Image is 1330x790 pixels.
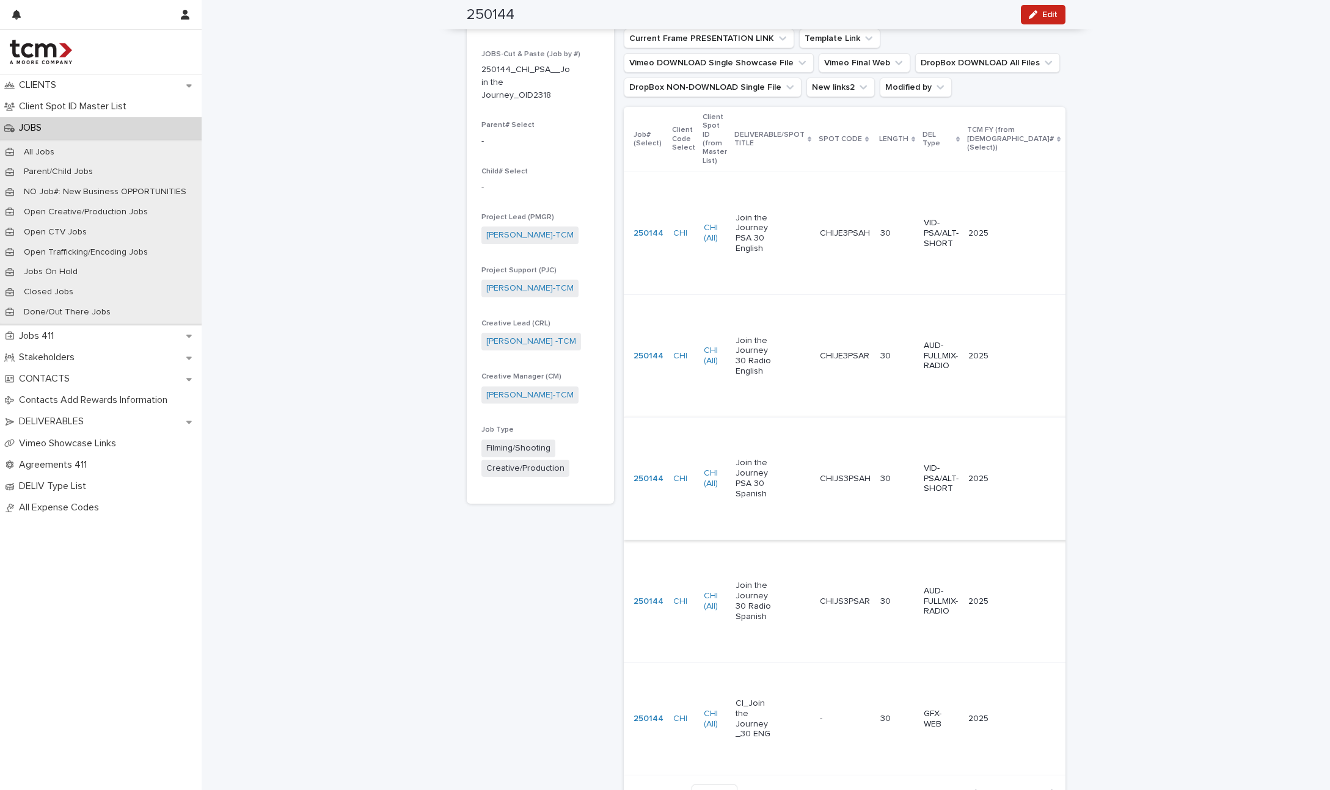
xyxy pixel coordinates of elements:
[924,463,959,494] p: VID-PSA/ALT-SHORT
[734,128,805,151] p: DELIVERABLE/SPOT TITLE
[634,228,663,239] a: 250144
[481,51,580,58] span: JOBS-Cut & Paste (Job by #)
[624,29,794,48] button: Current Frame PRESENTATION LINK
[736,581,772,621] p: Join the Journey 30 Radio Spanish
[486,229,574,242] a: [PERSON_NAME]-TCM
[481,426,514,433] span: Job Type
[967,123,1054,154] p: TCM FY (from [DEMOGRAPHIC_DATA]# (Select))
[481,135,599,148] p: -
[14,438,126,449] p: Vimeo Showcase Links
[634,474,663,484] a: 250144
[14,247,158,258] p: Open Trafficking/Encoding Jobs
[481,214,554,221] span: Project Lead (PMGR)
[704,468,726,489] a: CHI (All)
[880,228,914,239] p: 30
[634,714,663,724] a: 250144
[880,714,914,724] p: 30
[481,460,569,477] span: Creative/Production
[924,709,959,730] p: GFX-WEB
[14,307,120,317] p: Done/Out There Jobs
[14,287,83,297] p: Closed Jobs
[481,168,528,175] span: Child# Select
[799,29,880,48] button: Template Link
[736,458,772,499] p: Join the Journey PSA 30 Spanish
[14,167,103,177] p: Parent/Child Jobs
[704,346,726,366] a: CHI (All)
[14,122,51,134] p: JOBS
[672,123,695,154] p: Client Code Select
[968,351,1004,361] p: 2025
[703,111,727,168] p: Client Spot ID (from Master List)
[704,709,726,730] a: CHI (All)
[10,40,72,64] img: 4hMmSqQkux38exxPVZHQ
[673,228,687,239] a: CHI
[14,373,79,385] p: CONTACTS
[481,440,555,457] span: Filming/Shooting
[14,207,158,217] p: Open Creative/Production Jobs
[820,471,873,484] p: CHIJS3PSAH
[924,586,959,617] p: AUD-FULLMIX-RADIO
[14,79,66,91] p: CLIENTS
[14,480,96,492] p: DELIV Type List
[673,596,687,607] a: CHI
[486,389,574,402] a: [PERSON_NAME]-TCM
[481,121,535,129] span: Parent# Select
[736,213,772,254] p: Join the Journey PSA 30 English
[924,218,959,248] p: VID-PSA/ALT-SHORT
[673,474,687,484] a: CHI
[14,187,196,197] p: NO Job#: New Business OPPORTUNITIES
[923,128,953,151] p: DEL Type
[1042,10,1058,19] span: Edit
[819,132,862,146] p: SPOT CODE
[704,223,726,244] a: CHI (All)
[481,181,599,194] p: -
[968,228,1004,239] p: 2025
[624,53,814,73] button: Vimeo DOWNLOAD Single Showcase File
[968,596,1004,607] p: 2025
[820,226,872,239] p: CHIJE3PSAH
[634,596,663,607] a: 250144
[14,147,64,158] p: All Jobs
[467,6,514,24] h2: 250144
[806,78,875,97] button: New links2
[14,459,97,471] p: Agreements 411
[14,352,84,363] p: Stakeholders
[481,373,561,380] span: Creative Manager (CM)
[880,596,914,607] p: 30
[736,698,772,739] p: CI_Join the Journey_30 ENG
[486,335,576,348] a: [PERSON_NAME] -TCM
[14,330,64,342] p: Jobs 411
[486,282,574,295] a: [PERSON_NAME]-TCM
[481,267,557,274] span: Project Support (PJC)
[1021,5,1065,24] button: Edit
[880,351,914,361] p: 30
[673,714,687,724] a: CHI
[819,53,910,73] button: Vimeo Final Web
[14,416,93,427] p: DELIVERABLES
[14,394,177,406] p: Contacts Add Rewards Information
[481,320,550,327] span: Creative Lead (CRL)
[880,474,914,484] p: 30
[820,711,825,724] p: -
[915,53,1060,73] button: DropBox DOWNLOAD All Files
[879,132,908,146] p: LENGTH
[924,341,959,371] p: AUD-FULLMIX-RADIO
[481,63,570,101] p: 250144_CHI_PSA__Join the Journey_OID2318
[968,714,1004,724] p: 2025
[968,474,1004,484] p: 2025
[634,128,665,151] p: Job# (Select)
[14,101,136,112] p: Client Spot ID Master List
[704,591,726,612] a: CHI (All)
[14,267,87,277] p: Jobs On Hold
[624,78,802,97] button: DropBox NON-DOWNLOAD Single File
[880,78,952,97] button: Modified by
[14,502,109,513] p: All Expense Codes
[820,349,872,361] p: CHIJE3PSAR
[736,336,772,377] p: Join the Journey 30 Radio English
[14,227,97,237] p: Open CTV Jobs
[634,351,663,361] a: 250144
[820,594,872,607] p: CHIJS3PSAR
[673,351,687,361] a: CHI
